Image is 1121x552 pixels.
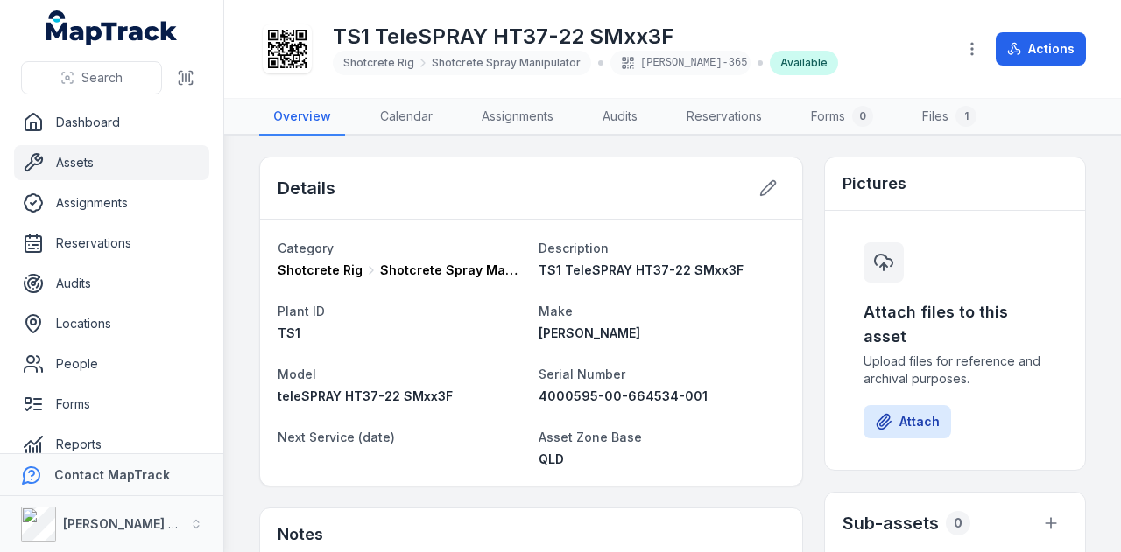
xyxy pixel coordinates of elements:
a: Assignments [468,99,568,136]
span: Shotcrete Spray Manipulator [380,262,525,279]
strong: [PERSON_NAME] Group [63,516,207,531]
div: 0 [852,106,873,127]
span: Shotcrete Rig [278,262,363,279]
span: TS1 TeleSPRAY HT37-22 SMxx3F [539,262,744,277]
span: teleSPRAY HT37-22 SMxx3F [278,388,453,403]
a: Audits [14,266,209,301]
span: Upload files for reference and archival purposes. [864,353,1047,388]
a: Assets [14,145,209,180]
span: Serial Number [539,367,625,381]
div: 0 [946,511,970,535]
span: Shotcrete Spray Manipulator [432,56,581,70]
span: Search [81,69,123,87]
a: Locations [14,306,209,341]
span: Plant ID [278,304,325,318]
h3: Attach files to this asset [864,300,1047,349]
span: Asset Zone Base [539,430,642,444]
a: Reports [14,427,209,462]
span: [PERSON_NAME] [539,325,640,340]
div: 1 [955,106,976,127]
span: TS1 [278,325,300,340]
a: Assignments [14,185,209,220]
span: Make [539,304,573,318]
span: Description [539,241,609,255]
a: Reservations [14,226,209,261]
a: MapTrack [46,10,178,45]
div: Available [770,51,838,75]
h2: Details [278,176,335,200]
h3: Notes [278,522,323,547]
h2: Sub-assets [843,511,939,535]
h1: TS1 TeleSPRAY HT37-22 SMxx3F [333,23,838,51]
a: Forms0 [797,99,887,136]
strong: Contact MapTrack [54,467,170,482]
span: 4000595-00-664534-001 [539,388,708,403]
a: Reservations [673,99,776,136]
h3: Pictures [843,171,906,196]
span: Category [278,241,334,255]
div: [PERSON_NAME]-365 [610,51,751,75]
a: People [14,346,209,381]
button: Actions [996,32,1086,66]
a: Audits [589,99,652,136]
a: Dashboard [14,105,209,140]
span: QLD [539,451,564,466]
span: Model [278,367,316,381]
button: Attach [864,405,951,438]
span: Shotcrete Rig [343,56,414,70]
button: Search [21,61,162,94]
a: Overview [259,99,345,136]
span: Next Service (date) [278,430,395,444]
a: Calendar [366,99,447,136]
a: Files1 [908,99,991,136]
a: Forms [14,387,209,422]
